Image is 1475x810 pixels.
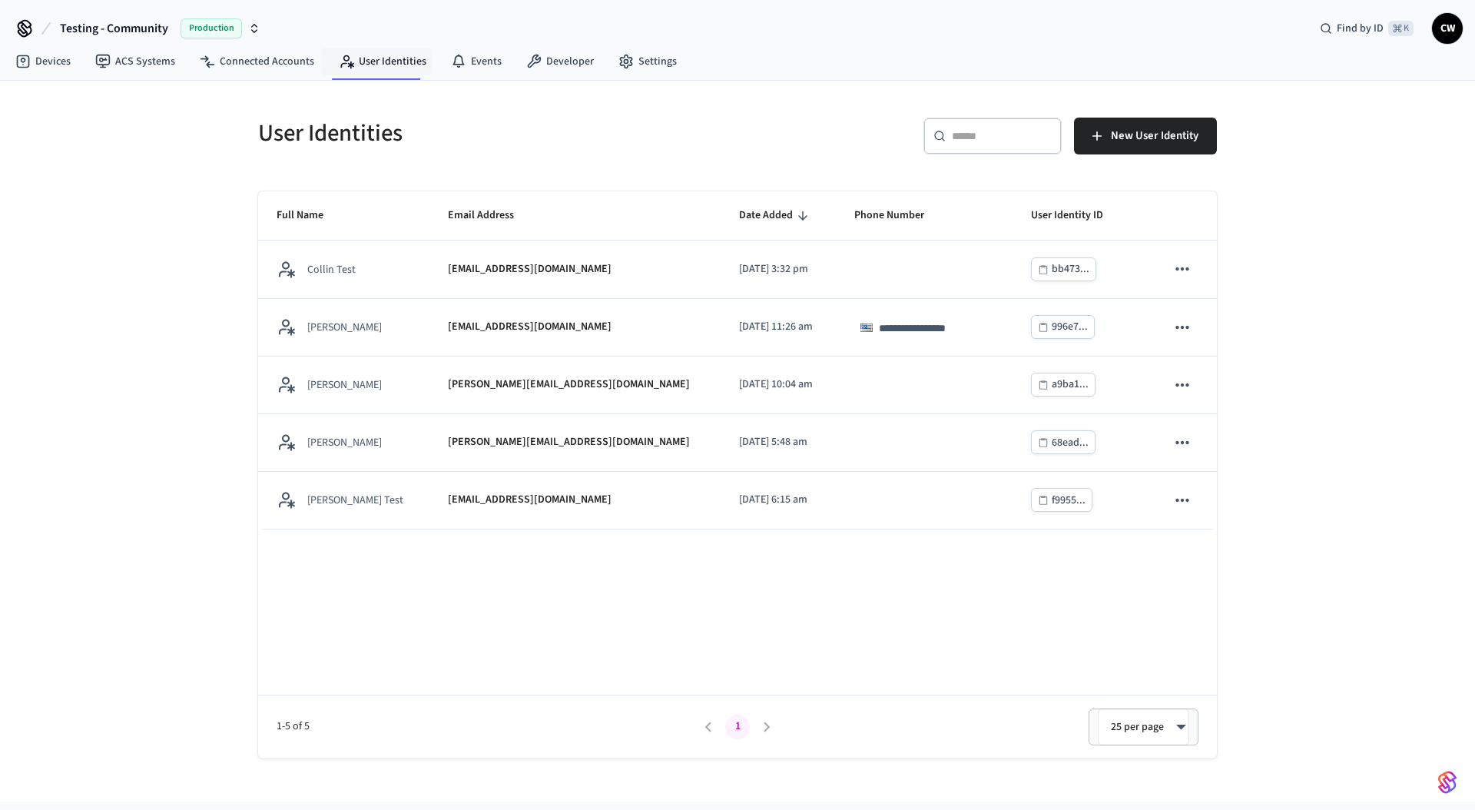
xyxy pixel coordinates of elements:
div: a9ba1... [1052,375,1089,394]
span: Full Name [277,204,343,227]
button: New User Identity [1074,118,1217,154]
span: Find by ID [1337,21,1384,36]
h5: User Identities [258,118,728,149]
button: f9955... [1031,488,1092,512]
button: page 1 [725,715,750,739]
span: Production [181,18,242,38]
span: Testing - Community [60,19,168,38]
span: Email Address [448,204,534,227]
span: CW [1434,15,1461,42]
p: [PERSON_NAME][EMAIL_ADDRESS][DOMAIN_NAME] [448,434,690,450]
p: [EMAIL_ADDRESS][DOMAIN_NAME] [448,492,612,508]
div: Find by ID⌘ K [1308,15,1426,42]
div: 68ead... [1052,433,1089,453]
p: [PERSON_NAME] Test [307,493,403,508]
span: Phone Number [854,204,944,227]
div: bb473... [1052,260,1089,279]
p: [DATE] 3:32 pm [739,261,817,277]
p: [DATE] 11:26 am [739,319,817,335]
button: 996e7... [1031,315,1095,339]
span: ⌘ K [1388,21,1414,36]
p: [EMAIL_ADDRESS][DOMAIN_NAME] [448,319,612,335]
p: [DATE] 6:15 am [739,492,817,508]
span: New User Identity [1111,126,1198,146]
table: sticky table [258,191,1217,529]
div: 996e7... [1052,317,1088,337]
img: SeamLogoGradient.69752ec5.svg [1438,770,1457,795]
a: Devices [3,48,83,75]
a: Connected Accounts [187,48,326,75]
span: Date Added [739,204,813,227]
div: f9955... [1052,491,1086,510]
p: Collin Test [307,262,356,277]
div: United States: + 1 [854,315,883,340]
p: [DATE] 10:04 am [739,377,817,393]
a: User Identities [326,48,439,75]
p: [EMAIL_ADDRESS][DOMAIN_NAME] [448,261,612,277]
a: Settings [606,48,689,75]
a: Events [439,48,514,75]
button: 68ead... [1031,430,1095,454]
a: ACS Systems [83,48,187,75]
p: [PERSON_NAME] [307,320,382,335]
div: 25 per page [1098,709,1189,745]
p: [PERSON_NAME] [307,435,382,450]
button: a9ba1... [1031,373,1095,397]
span: 1-5 of 5 [277,719,694,735]
span: User Identity ID [1031,204,1123,227]
p: [PERSON_NAME][EMAIL_ADDRESS][DOMAIN_NAME] [448,377,690,393]
button: CW [1432,13,1463,44]
p: [DATE] 5:48 am [739,434,817,450]
button: bb473... [1031,257,1096,281]
nav: pagination navigation [694,715,781,739]
a: Developer [514,48,606,75]
p: [PERSON_NAME] [307,377,382,393]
